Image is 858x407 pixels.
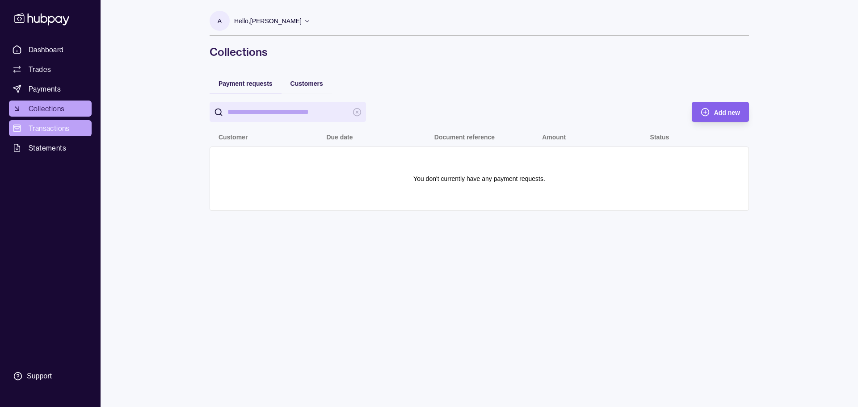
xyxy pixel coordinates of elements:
[29,44,64,55] span: Dashboard
[9,61,92,77] a: Trades
[29,103,64,114] span: Collections
[227,102,348,122] input: search
[9,140,92,156] a: Statements
[692,102,749,122] button: Add new
[650,134,669,141] p: Status
[290,80,323,87] span: Customers
[234,16,302,26] p: Hello, [PERSON_NAME]
[9,101,92,117] a: Collections
[9,81,92,97] a: Payments
[29,123,70,134] span: Transactions
[714,109,740,116] span: Add new
[9,120,92,136] a: Transactions
[9,42,92,58] a: Dashboard
[9,367,92,386] a: Support
[326,134,353,141] p: Due date
[29,143,66,153] span: Statements
[413,174,545,184] p: You don't currently have any payment requests.
[542,134,566,141] p: Amount
[210,45,749,59] h1: Collections
[434,134,495,141] p: Document reference
[29,64,51,75] span: Trades
[27,371,52,381] div: Support
[218,16,222,26] p: A
[219,80,273,87] span: Payment requests
[29,84,61,94] span: Payments
[219,134,248,141] p: Customer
